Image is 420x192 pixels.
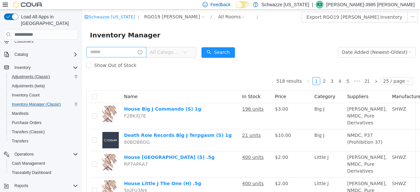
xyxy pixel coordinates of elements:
[12,51,78,58] span: Catalog
[230,94,262,120] td: Big J
[246,68,254,75] li: 3
[9,128,47,136] a: Transfers (Classic)
[222,68,230,75] li: Previous Page
[262,68,270,75] li: 5
[12,182,31,190] button: Reports
[2,5,53,10] a: icon: shopSchwazze [US_STATE]
[12,182,78,190] span: Reports
[210,1,230,8] span: Feedback
[246,68,254,75] a: 3
[316,1,324,9] div: Kandice-3985 Marquez
[12,83,45,89] span: Adjustments (beta)
[2,5,7,10] i: icon: shop
[281,68,290,75] a: 21
[262,68,269,75] a: 5
[254,68,262,75] li: 4
[7,168,81,177] button: Traceabilty Dashboard
[101,41,105,45] i: icon: down
[236,1,250,8] input: Dark Mode
[9,82,78,90] span: Adjustments (beta)
[12,74,50,79] span: Adjustments (Classic)
[160,145,182,150] u: 400 units
[1,150,81,159] button: Operations
[9,137,31,145] a: Transfers
[8,20,82,31] span: Inventory Manager
[326,41,330,45] i: icon: down
[9,91,78,99] span: Inventory Count
[42,84,55,90] span: Name
[20,144,37,161] img: House Little J Trap Island (S) .5g hero shot
[62,4,118,11] span: RGO19 Hobbs
[12,64,78,72] span: Inventory
[42,97,119,102] a: House Big J Commando (S) 1g
[9,160,78,167] span: Cash Management
[14,52,28,57] span: Catalog
[1,63,81,72] button: Inventory
[13,1,43,8] img: Cova
[9,137,78,145] span: Transfers
[42,178,65,183] span: 5JUFU3N4
[7,127,81,137] button: Transfers (Classic)
[230,120,262,142] td: Big J
[9,169,54,177] a: Traceabilty Dashboard
[42,104,64,109] span: F2BKXJ7E
[230,142,262,168] td: Little J
[7,72,81,81] button: Adjustments (Classic)
[9,73,52,81] a: Adjustments (Classic)
[239,68,246,75] a: 2
[160,171,182,177] u: 400 units
[262,1,309,9] p: Schwazze [US_STATE]
[42,130,68,135] span: 80BDB6GG
[7,91,81,100] button: Inventory Count
[14,65,31,70] span: Inventory
[9,110,31,117] a: Manifests
[9,100,64,108] a: Inventory Manager (Classic)
[7,100,81,109] button: Inventory Manager (Classic)
[325,2,336,13] button: icon: ellipsis
[56,5,57,10] span: /
[12,37,36,45] a: Customers
[119,38,153,48] button: icon: searchSearch
[219,2,325,13] button: Export RGO19 [PERSON_NAME] Inventory
[7,81,81,91] button: Adjustments (beta)
[9,82,48,90] a: Adjustments (beta)
[7,109,81,118] button: Manifests
[265,97,305,116] span: [PERSON_NAME], NMDC, Pure Derivatives
[7,118,81,127] button: Purchase Orders
[193,123,209,128] span: $10.00
[175,5,176,10] span: /
[12,37,78,45] span: Customers
[310,84,341,90] span: Manufacturer
[317,1,322,9] span: K3
[7,137,81,146] button: Transfers
[290,68,298,75] li: Next Page
[230,68,238,75] li: 1
[18,13,78,27] span: Load All Apps in [GEOGRAPHIC_DATA]
[12,51,31,58] button: Catalog
[12,120,42,125] span: Purchase Orders
[270,68,280,75] li: Next 5 Pages
[270,68,280,75] span: •••
[265,145,305,164] span: [PERSON_NAME], NMDC, Pure Derivatives
[9,73,78,81] span: Adjustments (Classic)
[280,68,290,75] li: 21
[12,64,33,72] button: Inventory
[160,84,178,90] span: In Stock
[9,128,78,136] span: Transfers (Classic)
[14,39,33,44] span: Customers
[42,171,119,177] a: House Little J The One (H) .5g
[310,171,324,177] span: SHWZ
[265,171,305,190] span: [PERSON_NAME], NMDC, Pure Derivatives
[326,1,415,9] p: [PERSON_NAME]-3985 [PERSON_NAME]
[42,145,133,150] a: House [GEOGRAPHIC_DATA] (S) .5g
[68,39,98,46] span: All Categories
[12,170,51,175] span: Traceabilty Dashboard
[193,145,206,150] span: $2.00
[12,93,40,98] span: Inventory Count
[232,84,253,90] span: Category
[12,111,29,116] span: Manifests
[9,119,78,127] span: Purchase Orders
[20,122,37,139] img: Death Row Records Big J Terpgasm (S) 1g placeholder
[9,119,44,127] a: Purchase Orders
